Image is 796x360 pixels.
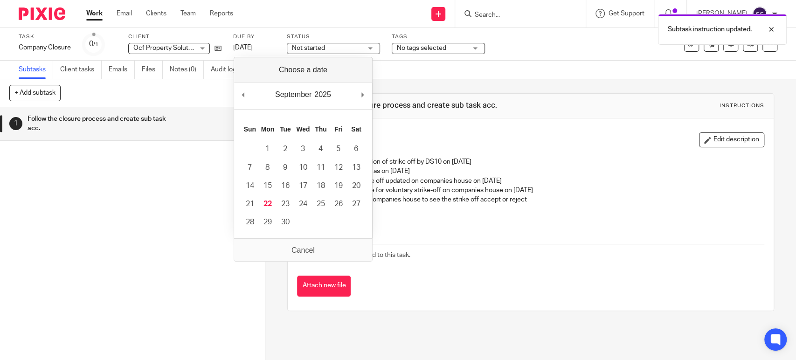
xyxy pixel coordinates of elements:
[239,88,248,102] button: Previous Month
[210,9,233,18] a: Reports
[241,195,259,213] button: 21
[93,42,98,47] small: /1
[347,140,365,158] button: 6
[316,186,763,195] p: notice for voluntary strike-off on companies house on [DATE]
[117,9,132,18] a: Email
[294,177,312,195] button: 17
[315,125,326,133] abbr: Thursday
[259,213,277,231] button: 29
[392,33,485,41] label: Tags
[9,85,61,101] button: + Add subtask
[294,195,312,213] button: 24
[244,125,256,133] abbr: Sunday
[312,177,330,195] button: 18
[211,61,247,79] a: Audit logs
[316,195,763,204] p: Now will track the companies house to see the strike off accept or reject
[316,157,763,166] p: Submitted application of strike off by DS10 on [DATE]
[259,140,277,158] button: 1
[296,125,310,133] abbr: Wednesday
[752,7,767,21] img: svg%3E
[233,33,275,41] label: Due by
[180,9,196,18] a: Team
[277,140,294,158] button: 2
[358,88,367,102] button: Next Month
[146,9,166,18] a: Clients
[259,195,277,213] button: 22
[19,7,65,20] img: Pixie
[241,213,259,231] button: 28
[128,33,221,41] label: Client
[274,88,313,102] div: September
[330,159,347,177] button: 12
[9,117,22,130] div: 1
[28,112,167,136] h1: Follow the closure process and create sub task acc.
[277,177,294,195] button: 16
[277,213,294,231] button: 30
[294,140,312,158] button: 3
[297,276,351,297] button: Attach new file
[277,159,294,177] button: 9
[316,166,763,176] p: Client had sign doc as on [DATE]
[19,33,71,41] label: Task
[241,177,259,195] button: 14
[720,102,764,110] div: Instructions
[280,125,291,133] abbr: Tuesday
[334,125,343,133] abbr: Friday
[287,33,380,41] label: Status
[170,61,204,79] a: Notes (0)
[294,159,312,177] button: 10
[397,45,446,51] span: No tags selected
[347,177,365,195] button: 20
[699,132,764,147] button: Edit description
[109,61,135,79] a: Emails
[351,125,361,133] abbr: Saturday
[233,44,253,51] span: [DATE]
[133,45,212,51] span: Ocf Property Solutions Ltd
[312,195,330,213] button: 25
[259,159,277,177] button: 8
[317,101,551,111] h1: Follow the closure process and create sub task acc.
[330,140,347,158] button: 5
[347,159,365,177] button: 13
[142,61,163,79] a: Files
[298,252,410,258] span: There are no files attached to this task.
[89,39,98,49] div: 0
[330,177,347,195] button: 19
[347,195,365,213] button: 27
[292,45,325,51] span: Not started
[277,195,294,213] button: 23
[19,43,71,52] div: Company Closure
[330,195,347,213] button: 26
[60,61,102,79] a: Client tasks
[313,88,332,102] div: 2025
[261,125,274,133] abbr: Monday
[312,140,330,158] button: 4
[316,176,763,186] p: Application of strike off updated on companies house on [DATE]
[86,9,103,18] a: Work
[241,159,259,177] button: 7
[312,159,330,177] button: 11
[259,177,277,195] button: 15
[19,61,53,79] a: Subtasks
[668,25,752,34] p: Subtask instruction updated.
